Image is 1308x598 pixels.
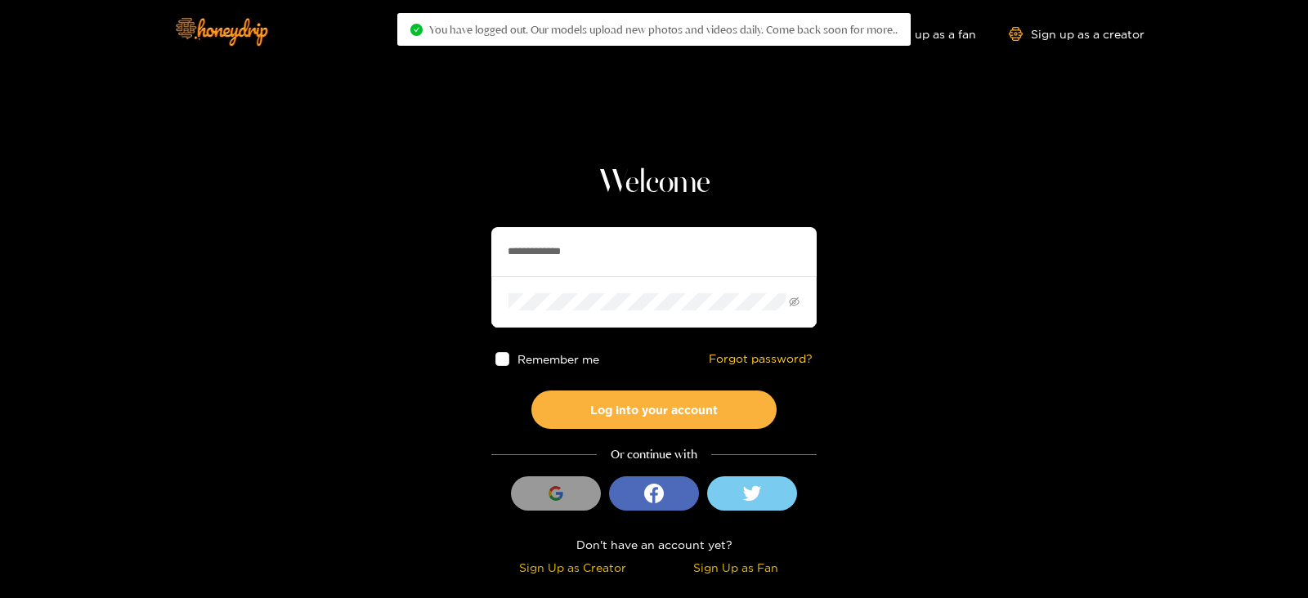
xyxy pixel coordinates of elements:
span: check-circle [410,24,423,36]
div: Don't have an account yet? [491,535,817,554]
span: eye-invisible [789,297,800,307]
button: Log into your account [531,390,777,429]
div: Sign Up as Creator [495,558,650,577]
a: Sign up as a creator [1009,27,1144,41]
span: Remember me [517,353,599,365]
h1: Welcome [491,163,817,203]
div: Sign Up as Fan [658,558,813,577]
a: Sign up as a fan [864,27,976,41]
span: You have logged out. Our models upload new photos and videos daily. Come back soon for more.. [429,23,898,36]
a: Forgot password? [709,352,813,366]
div: Or continue with [491,445,817,464]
